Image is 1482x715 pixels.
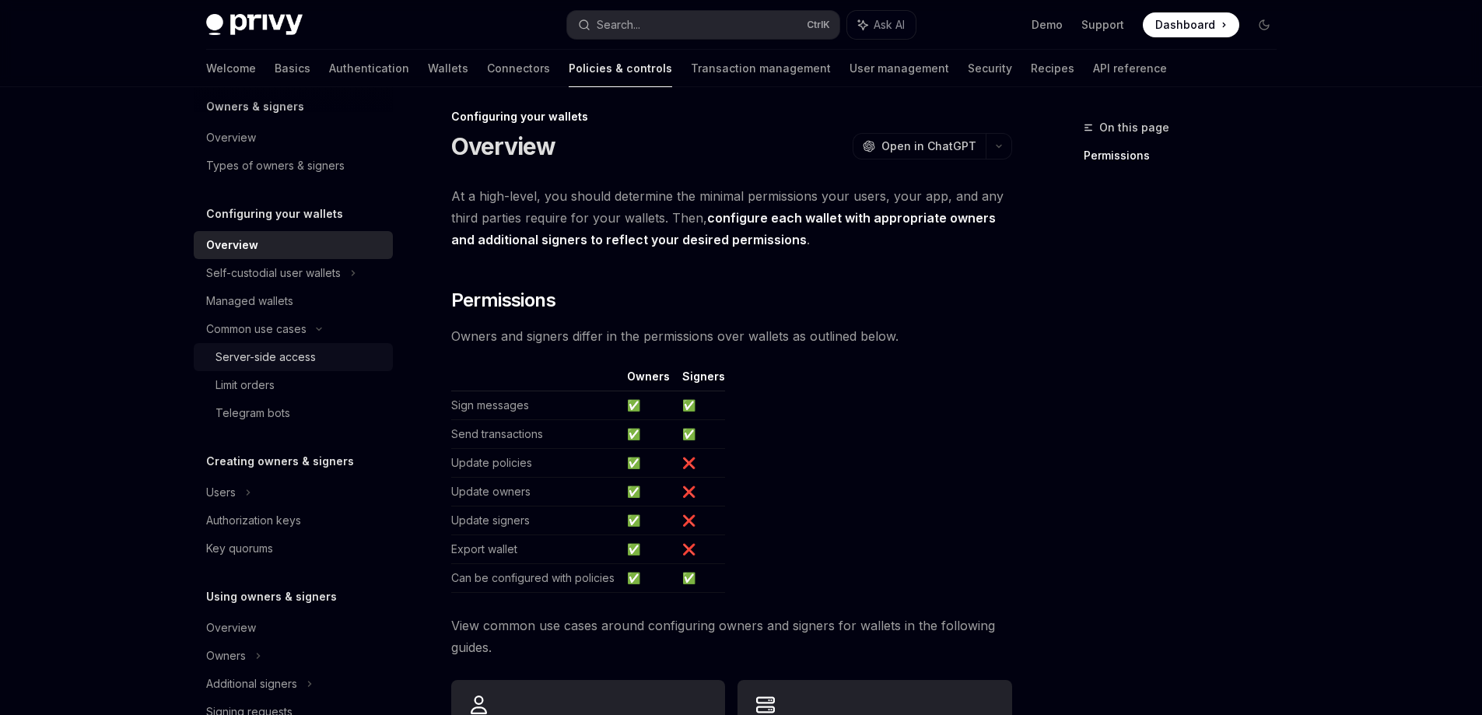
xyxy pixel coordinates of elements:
[676,564,725,593] td: ✅
[621,420,676,449] td: ✅
[1031,50,1074,87] a: Recipes
[215,404,290,422] div: Telegram bots
[194,152,393,180] a: Types of owners & signers
[206,320,307,338] div: Common use cases
[194,534,393,563] a: Key quorums
[206,205,343,223] h5: Configuring your wallets
[206,619,256,637] div: Overview
[850,50,949,87] a: User management
[194,399,393,427] a: Telegram bots
[206,539,273,558] div: Key quorums
[206,50,256,87] a: Welcome
[621,506,676,535] td: ✅
[206,264,341,282] div: Self-custodial user wallets
[451,564,621,593] td: Can be configured with policies
[1155,17,1215,33] span: Dashboard
[451,288,555,313] span: Permissions
[206,452,354,471] h5: Creating owners & signers
[853,133,986,159] button: Open in ChatGPT
[1093,50,1167,87] a: API reference
[451,210,996,247] strong: configure each wallet with appropriate owners and additional signers to reflect your desired perm...
[451,420,621,449] td: Send transactions
[451,391,621,420] td: Sign messages
[569,50,672,87] a: Policies & controls
[451,478,621,506] td: Update owners
[451,449,621,478] td: Update policies
[329,50,409,87] a: Authentication
[206,511,301,530] div: Authorization keys
[621,449,676,478] td: ✅
[1081,17,1124,33] a: Support
[451,506,621,535] td: Update signers
[1252,12,1277,37] button: Toggle dark mode
[621,535,676,564] td: ✅
[451,615,1012,658] span: View common use cases around configuring owners and signers for wallets in the following guides.
[194,506,393,534] a: Authorization keys
[206,236,258,254] div: Overview
[428,50,468,87] a: Wallets
[597,16,640,34] div: Search...
[676,449,725,478] td: ❌
[206,483,236,502] div: Users
[194,343,393,371] a: Server-side access
[847,11,916,39] button: Ask AI
[206,128,256,147] div: Overview
[676,391,725,420] td: ✅
[691,50,831,87] a: Transaction management
[1032,17,1063,33] a: Demo
[621,369,676,391] th: Owners
[807,19,830,31] span: Ctrl K
[621,391,676,420] td: ✅
[194,371,393,399] a: Limit orders
[676,535,725,564] td: ❌
[451,185,1012,251] span: At a high-level, you should determine the minimal permissions your users, your app, and any third...
[451,535,621,564] td: Export wallet
[206,647,246,665] div: Owners
[621,564,676,593] td: ✅
[487,50,550,87] a: Connectors
[206,14,303,36] img: dark logo
[968,50,1012,87] a: Security
[881,138,976,154] span: Open in ChatGPT
[1143,12,1239,37] a: Dashboard
[451,109,1012,124] div: Configuring your wallets
[451,325,1012,347] span: Owners and signers differ in the permissions over wallets as outlined below.
[206,675,297,693] div: Additional signers
[194,124,393,152] a: Overview
[206,156,345,175] div: Types of owners & signers
[1084,143,1289,168] a: Permissions
[676,369,725,391] th: Signers
[451,132,556,160] h1: Overview
[1099,118,1169,137] span: On this page
[874,17,905,33] span: Ask AI
[215,348,316,366] div: Server-side access
[275,50,310,87] a: Basics
[194,287,393,315] a: Managed wallets
[621,478,676,506] td: ✅
[676,420,725,449] td: ✅
[206,587,337,606] h5: Using owners & signers
[215,376,275,394] div: Limit orders
[676,478,725,506] td: ❌
[206,292,293,310] div: Managed wallets
[194,614,393,642] a: Overview
[567,11,839,39] button: Search...CtrlK
[676,506,725,535] td: ❌
[194,231,393,259] a: Overview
